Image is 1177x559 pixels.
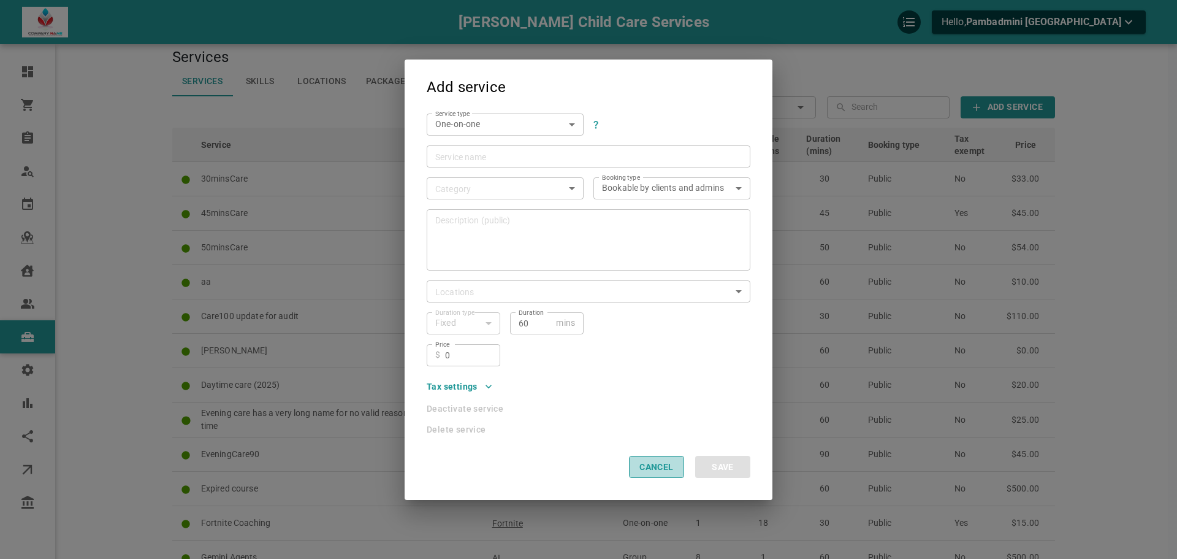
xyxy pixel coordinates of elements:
label: Service type [435,109,470,118]
button: Cancel [629,456,684,478]
button: Tax settings [427,382,492,391]
svg: One-to-one services have no set dates and are great for simple home repairs, installations, auto-... [591,120,601,129]
label: Price [435,340,450,349]
label: Duration [519,308,544,317]
div: One-on-one [435,118,575,130]
div: Fixed [435,317,492,329]
label: Duration type [435,308,474,317]
h2: Add service [405,60,772,104]
label: Booking type [602,173,640,182]
div: Bookable by clients and admins [602,182,742,194]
